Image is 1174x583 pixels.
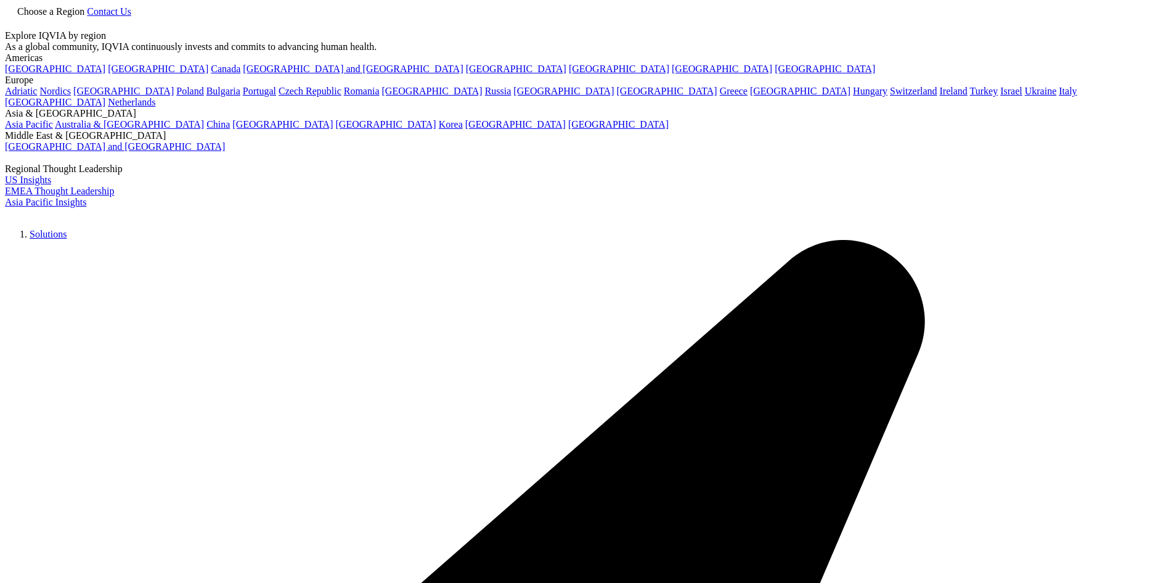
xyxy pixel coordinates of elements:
[17,6,84,17] span: Choose a Region
[73,86,174,96] a: [GEOGRAPHIC_DATA]
[853,86,887,96] a: Hungary
[940,86,968,96] a: Ireland
[279,86,341,96] a: Czech Republic
[243,86,276,96] a: Portugal
[5,86,37,96] a: Adriatic
[1000,86,1022,96] a: Israel
[5,30,1169,41] div: Explore IQVIA by region
[5,41,1169,52] div: As a global community, IQVIA continuously invests and commits to advancing human health.
[39,86,71,96] a: Nordics
[569,64,669,74] a: [GEOGRAPHIC_DATA]
[775,64,875,74] a: [GEOGRAPHIC_DATA]
[5,130,1169,141] div: Middle East & [GEOGRAPHIC_DATA]
[176,86,203,96] a: Poland
[5,186,114,196] a: EMEA Thought Leadership
[5,141,225,152] a: [GEOGRAPHIC_DATA] and [GEOGRAPHIC_DATA]
[465,119,566,130] a: [GEOGRAPHIC_DATA]
[466,64,566,74] a: [GEOGRAPHIC_DATA]
[344,86,380,96] a: Romania
[206,119,230,130] a: China
[5,52,1169,64] div: Americas
[5,175,51,185] a: US Insights
[513,86,614,96] a: [GEOGRAPHIC_DATA]
[1025,86,1057,96] a: Ukraine
[5,97,105,107] a: [GEOGRAPHIC_DATA]
[720,86,748,96] a: Greece
[890,86,937,96] a: Switzerland
[750,86,850,96] a: [GEOGRAPHIC_DATA]
[55,119,204,130] a: Australia & [GEOGRAPHIC_DATA]
[232,119,333,130] a: [GEOGRAPHIC_DATA]
[1059,86,1077,96] a: Italy
[568,119,669,130] a: [GEOGRAPHIC_DATA]
[108,97,155,107] a: Netherlands
[5,163,1169,175] div: Regional Thought Leadership
[5,197,86,207] a: Asia Pacific Insights
[439,119,463,130] a: Korea
[206,86,240,96] a: Bulgaria
[672,64,772,74] a: [GEOGRAPHIC_DATA]
[5,108,1169,119] div: Asia & [GEOGRAPHIC_DATA]
[485,86,512,96] a: Russia
[30,229,67,239] a: Solutions
[87,6,131,17] a: Contact Us
[5,64,105,74] a: [GEOGRAPHIC_DATA]
[617,86,717,96] a: [GEOGRAPHIC_DATA]
[970,86,998,96] a: Turkey
[108,64,208,74] a: [GEOGRAPHIC_DATA]
[382,86,483,96] a: [GEOGRAPHIC_DATA]
[243,64,463,74] a: [GEOGRAPHIC_DATA] and [GEOGRAPHIC_DATA]
[5,119,53,130] a: Asia Pacific
[5,75,1169,86] div: Europe
[211,64,240,74] a: Canada
[336,119,436,130] a: [GEOGRAPHIC_DATA]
